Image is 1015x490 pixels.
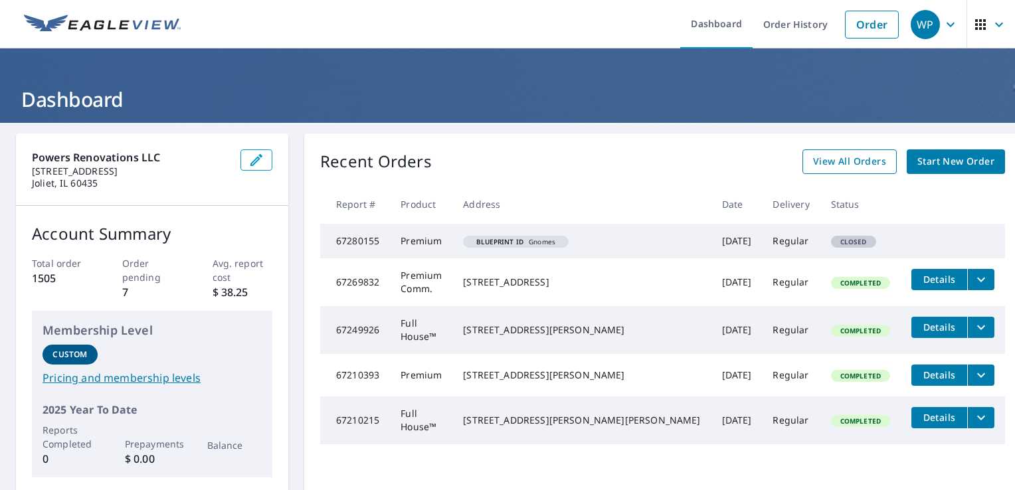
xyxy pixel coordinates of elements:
[390,354,452,396] td: Premium
[32,222,272,246] p: Account Summary
[320,258,390,306] td: 67269832
[390,306,452,354] td: Full House™
[967,407,994,428] button: filesDropdownBtn-67210215
[711,185,763,224] th: Date
[320,396,390,444] td: 67210215
[476,238,523,245] em: Blueprint ID
[967,269,994,290] button: filesDropdownBtn-67269832
[463,368,700,382] div: [STREET_ADDRESS][PERSON_NAME]
[832,371,889,380] span: Completed
[832,416,889,426] span: Completed
[802,149,897,174] a: View All Orders
[919,273,959,286] span: Details
[911,407,967,428] button: detailsBtn-67210215
[52,349,87,361] p: Custom
[463,323,700,337] div: [STREET_ADDRESS][PERSON_NAME]
[320,306,390,354] td: 67249926
[711,396,763,444] td: [DATE]
[919,411,959,424] span: Details
[711,224,763,258] td: [DATE]
[762,224,820,258] td: Regular
[762,185,820,224] th: Delivery
[917,153,994,170] span: Start New Order
[32,256,92,270] p: Total order
[390,224,452,258] td: Premium
[820,185,901,224] th: Status
[32,165,230,177] p: [STREET_ADDRESS]
[32,149,230,165] p: Powers Renovations LLC
[320,185,390,224] th: Report #
[320,224,390,258] td: 67280155
[32,177,230,189] p: Joliet, IL 60435
[16,86,999,113] h1: Dashboard
[43,423,98,451] p: Reports Completed
[43,451,98,467] p: 0
[43,321,262,339] p: Membership Level
[711,354,763,396] td: [DATE]
[122,284,183,300] p: 7
[911,10,940,39] div: WP
[390,396,452,444] td: Full House™
[911,269,967,290] button: detailsBtn-67269832
[762,396,820,444] td: Regular
[832,278,889,287] span: Completed
[125,437,180,451] p: Prepayments
[213,284,273,300] p: $ 38.25
[711,258,763,306] td: [DATE]
[43,370,262,386] a: Pricing and membership levels
[907,149,1005,174] a: Start New Order
[463,414,700,427] div: [STREET_ADDRESS][PERSON_NAME][PERSON_NAME]
[320,149,432,174] p: Recent Orders
[125,451,180,467] p: $ 0.00
[762,306,820,354] td: Regular
[24,15,181,35] img: EV Logo
[320,354,390,396] td: 67210393
[919,321,959,333] span: Details
[762,354,820,396] td: Regular
[911,317,967,338] button: detailsBtn-67249926
[452,185,711,224] th: Address
[845,11,899,39] a: Order
[911,365,967,386] button: detailsBtn-67210393
[207,438,262,452] p: Balance
[919,368,959,381] span: Details
[967,317,994,338] button: filesDropdownBtn-67249926
[463,276,700,289] div: [STREET_ADDRESS]
[711,306,763,354] td: [DATE]
[122,256,183,284] p: Order pending
[390,185,452,224] th: Product
[43,402,262,418] p: 2025 Year To Date
[32,270,92,286] p: 1505
[832,237,875,246] span: Closed
[213,256,273,284] p: Avg. report cost
[832,326,889,335] span: Completed
[813,153,886,170] span: View All Orders
[762,258,820,306] td: Regular
[468,238,563,245] span: Gnomes
[390,258,452,306] td: Premium Comm.
[967,365,994,386] button: filesDropdownBtn-67210393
